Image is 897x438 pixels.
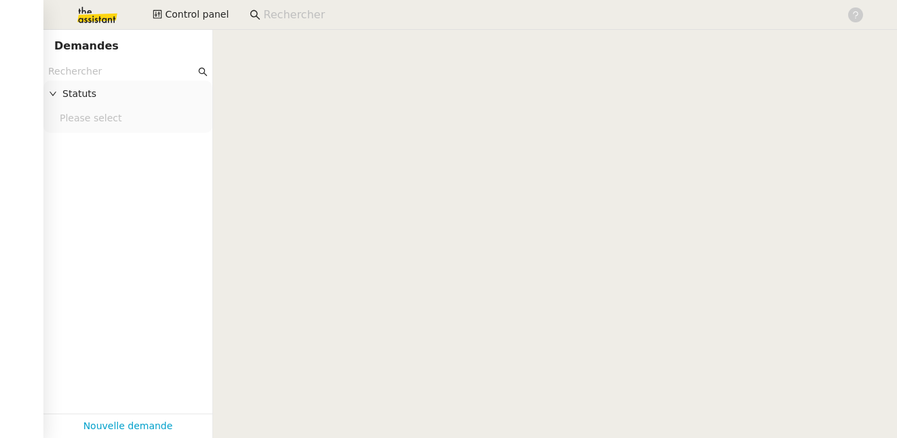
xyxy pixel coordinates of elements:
[43,81,212,107] div: Statuts
[48,64,195,79] input: Rechercher
[83,418,173,434] a: Nouvelle demande
[145,5,237,24] button: Control panel
[62,86,207,102] span: Statuts
[165,7,229,22] span: Control panel
[54,37,119,56] nz-page-header-title: Demandes
[263,6,833,24] input: Rechercher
